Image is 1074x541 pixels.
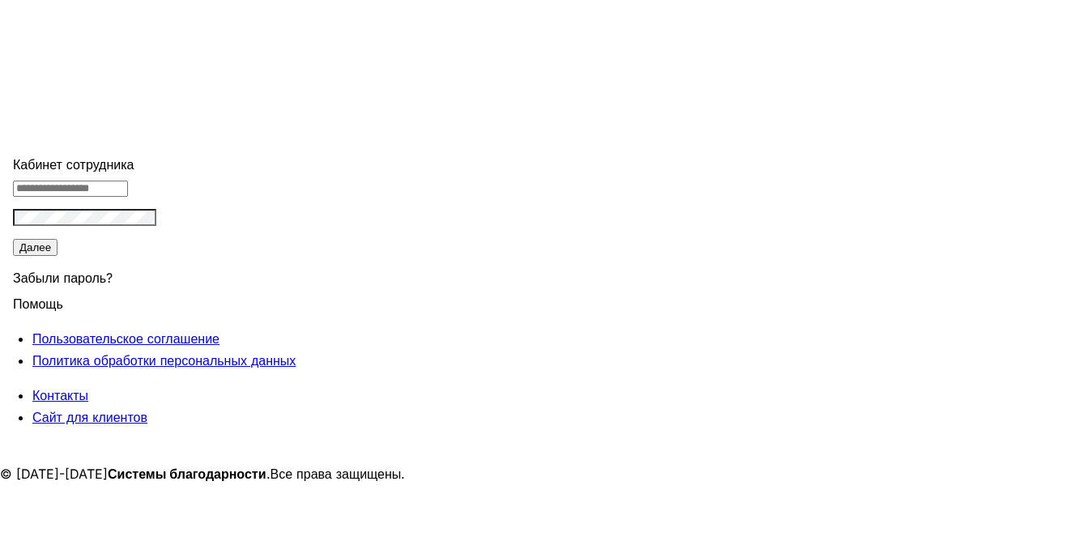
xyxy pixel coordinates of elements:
[108,466,266,482] strong: Системы благодарности
[13,258,352,293] div: Забыли пароль?
[32,330,219,347] a: Пользовательское соглашение
[32,409,147,425] a: Сайт для клиентов
[32,387,88,403] a: Контакты
[271,466,406,482] span: Все права защищены.
[32,352,296,368] a: Политика обработки персональных данных
[13,154,352,176] div: Кабинет сотрудника
[13,239,58,256] button: Далее
[13,286,63,312] span: Помощь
